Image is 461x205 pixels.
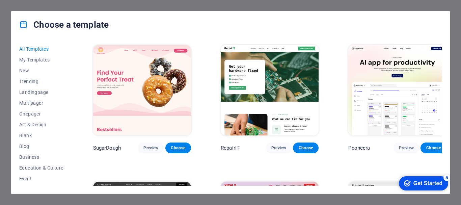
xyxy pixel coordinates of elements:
[165,143,191,153] button: Choose
[266,143,292,153] button: Preview
[19,119,63,130] button: Art & Design
[19,154,63,160] span: Business
[19,130,63,141] button: Blank
[19,46,63,52] span: All Templates
[19,98,63,108] button: Multipager
[271,145,286,151] span: Preview
[221,145,240,151] p: RepairIT
[19,76,63,87] button: Trending
[348,145,370,151] p: Peoneera
[19,54,63,65] button: My Templates
[93,45,191,135] img: SugarDough
[143,145,158,151] span: Preview
[19,87,63,98] button: Landingpage
[19,89,63,95] span: Landingpage
[19,173,63,184] button: Event
[426,145,441,151] span: Choose
[93,145,121,151] p: SugarDough
[19,79,63,84] span: Trending
[221,45,319,135] img: RepairIT
[19,176,63,181] span: Event
[20,7,49,14] div: Get Started
[138,143,164,153] button: Preview
[19,108,63,119] button: Onepager
[19,141,63,152] button: Blog
[19,165,63,171] span: Education & Culture
[19,65,63,76] button: New
[19,57,63,62] span: My Templates
[19,68,63,73] span: New
[19,184,63,195] button: Gastronomy
[50,1,57,8] div: 5
[19,111,63,117] span: Onepager
[19,152,63,162] button: Business
[19,100,63,106] span: Multipager
[19,162,63,173] button: Education & Culture
[19,44,63,54] button: All Templates
[19,144,63,149] span: Blog
[348,45,446,135] img: Peoneera
[19,122,63,127] span: Art & Design
[394,143,419,153] button: Preview
[399,145,414,151] span: Preview
[19,133,63,138] span: Blank
[298,145,313,151] span: Choose
[421,143,446,153] button: Choose
[5,3,55,18] div: Get Started 5 items remaining, 0% complete
[293,143,319,153] button: Choose
[19,19,109,30] h4: Choose a template
[171,145,186,151] span: Choose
